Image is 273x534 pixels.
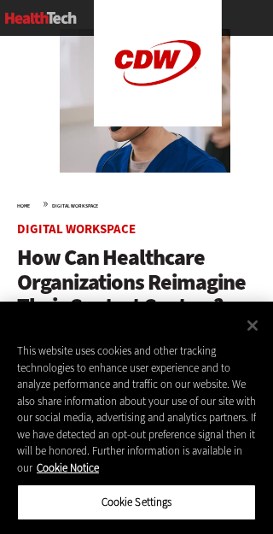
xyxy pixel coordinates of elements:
button: Close [234,307,271,344]
button: Cookie Settings [17,484,256,520]
a: CDW [94,113,222,131]
span: How Can Healthcare Organizations Reimagine Their Contact Centers? [17,243,246,320]
a: Digital Workspace [52,202,98,209]
a: Log in [230,144,256,157]
div: This website uses cookies and other tracking technologies to enhance user experience and to analy... [17,343,256,476]
div: User menu [230,143,256,159]
a: Digital Workspace [17,220,136,238]
a: Home [17,202,30,209]
img: Home [5,12,77,24]
div: » [17,197,256,210]
a: More information about your privacy [37,461,99,475]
